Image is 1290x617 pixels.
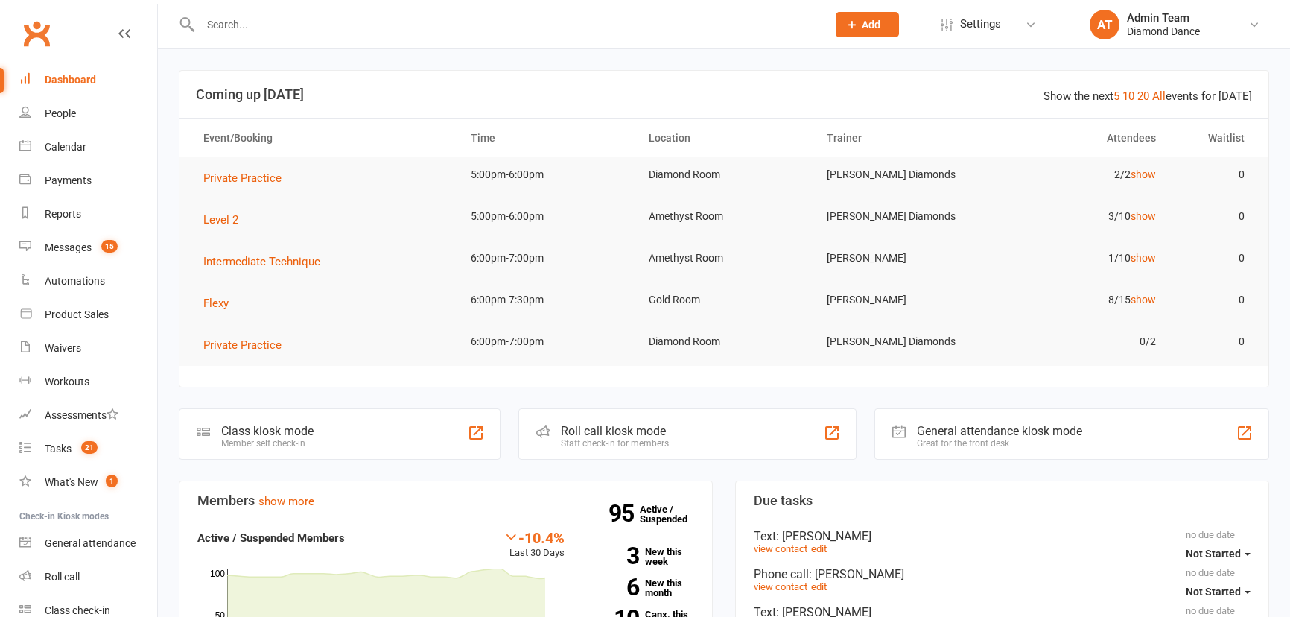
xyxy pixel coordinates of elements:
[203,336,292,354] button: Private Practice
[587,547,694,566] a: 3New this week
[19,560,157,594] a: Roll call
[106,475,118,487] span: 1
[917,424,1082,438] div: General attendance kiosk mode
[101,240,118,253] span: 15
[457,119,635,157] th: Time
[1131,210,1156,222] a: show
[1122,89,1134,103] a: 10
[19,298,157,332] a: Product Sales
[1131,168,1156,180] a: show
[836,12,899,37] button: Add
[561,424,669,438] div: Roll call kiosk mode
[640,493,705,535] a: 95Active / Suspended
[1152,89,1166,103] a: All
[813,199,991,234] td: [PERSON_NAME] Diamonds
[45,604,110,616] div: Class check-in
[813,157,991,192] td: [PERSON_NAME] Diamonds
[813,241,991,276] td: [PERSON_NAME]
[1131,252,1156,264] a: show
[635,199,813,234] td: Amethyst Room
[197,493,694,508] h3: Members
[19,231,157,265] a: Messages 15
[190,119,457,157] th: Event/Booking
[19,365,157,399] a: Workouts
[991,157,1169,192] td: 2/2
[203,255,320,268] span: Intermediate Technique
[45,241,92,253] div: Messages
[635,241,813,276] td: Amethyst Room
[1043,87,1252,105] div: Show the next events for [DATE]
[45,443,72,455] div: Tasks
[203,338,282,352] span: Private Practice
[19,130,157,164] a: Calendar
[45,409,118,421] div: Assessments
[196,14,816,35] input: Search...
[1131,294,1156,306] a: show
[19,399,157,432] a: Assessments
[1127,11,1200,25] div: Admin Team
[609,502,640,525] strong: 95
[258,495,314,508] a: show more
[45,376,89,387] div: Workouts
[19,197,157,231] a: Reports
[813,324,991,359] td: [PERSON_NAME] Diamonds
[991,119,1169,157] th: Attendees
[221,438,314,449] div: Member self check-in
[754,567,1251,581] div: Phone call
[19,332,157,365] a: Waivers
[1186,578,1251,605] button: Not Started
[587,578,694,598] a: 6New this month
[19,265,157,298] a: Automations
[1186,586,1241,598] span: Not Started
[203,253,331,270] button: Intermediate Technique
[45,476,98,488] div: What's New
[635,119,813,157] th: Location
[503,529,565,545] div: -10.4%
[561,438,669,449] div: Staff check-in for members
[1186,540,1251,567] button: Not Started
[1113,89,1119,103] a: 5
[457,324,635,359] td: 6:00pm-7:00pm
[457,157,635,192] td: 5:00pm-6:00pm
[587,545,639,567] strong: 3
[19,164,157,197] a: Payments
[203,169,292,187] button: Private Practice
[457,199,635,234] td: 5:00pm-6:00pm
[81,441,98,454] span: 21
[811,581,827,592] a: edit
[203,171,282,185] span: Private Practice
[960,7,1001,41] span: Settings
[635,157,813,192] td: Diamond Room
[776,529,871,543] span: : [PERSON_NAME]
[1169,241,1259,276] td: 0
[754,543,807,554] a: view contact
[45,208,81,220] div: Reports
[19,466,157,499] a: What's New1
[587,576,639,598] strong: 6
[917,438,1082,449] div: Great for the front desk
[635,324,813,359] td: Diamond Room
[45,275,105,287] div: Automations
[991,199,1169,234] td: 3/10
[19,97,157,130] a: People
[203,213,238,227] span: Level 2
[1169,119,1259,157] th: Waitlist
[1137,89,1149,103] a: 20
[813,282,991,317] td: [PERSON_NAME]
[991,241,1169,276] td: 1/10
[45,174,92,186] div: Payments
[754,493,1251,508] h3: Due tasks
[991,324,1169,359] td: 0/2
[45,342,81,354] div: Waivers
[809,567,904,581] span: : [PERSON_NAME]
[754,529,1251,543] div: Text
[991,282,1169,317] td: 8/15
[19,63,157,97] a: Dashboard
[45,571,80,583] div: Roll call
[19,527,157,560] a: General attendance kiosk mode
[1186,548,1241,560] span: Not Started
[197,531,345,545] strong: Active / Suspended Members
[203,211,249,229] button: Level 2
[754,581,807,592] a: view contact
[457,282,635,317] td: 6:00pm-7:30pm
